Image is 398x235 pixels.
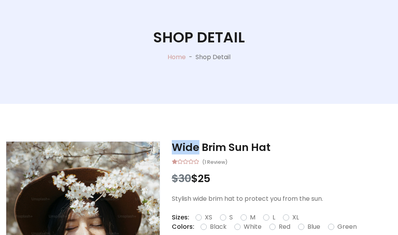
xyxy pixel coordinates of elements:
[172,171,191,186] span: $30
[186,53,196,62] p: -
[210,222,227,231] label: Black
[172,222,194,231] p: Colors:
[198,171,210,186] span: 25
[279,222,290,231] label: Red
[307,222,320,231] label: Blue
[205,213,212,222] label: XS
[196,53,230,62] p: Shop Detail
[172,141,392,154] h3: Wide Brim Sun Hat
[172,194,392,203] p: Stylish wide brim hat to protect you from the sun.
[172,172,392,185] h3: $
[250,213,255,222] label: M
[244,222,262,231] label: White
[168,53,186,61] a: Home
[272,213,275,222] label: L
[153,29,245,46] h1: Shop Detail
[337,222,357,231] label: Green
[202,157,227,166] small: (1 Review)
[292,213,299,222] label: XL
[229,213,233,222] label: S
[172,213,189,222] p: Sizes:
